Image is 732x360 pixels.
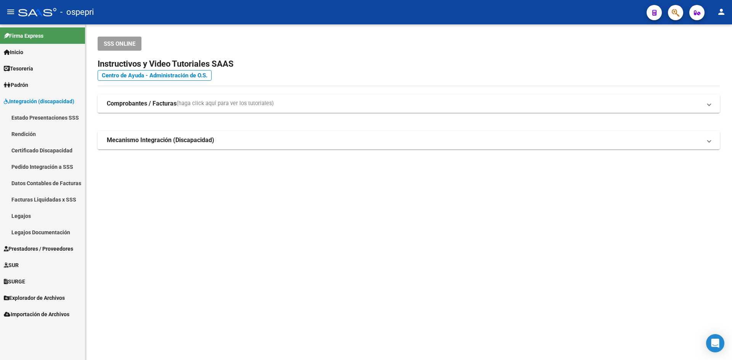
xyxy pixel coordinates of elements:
[4,294,65,302] span: Explorador de Archivos
[60,4,94,21] span: - ospepri
[98,57,720,71] h2: Instructivos y Video Tutoriales SAAS
[4,48,23,56] span: Inicio
[98,131,720,149] mat-expansion-panel-header: Mecanismo Integración (Discapacidad)
[98,94,720,113] mat-expansion-panel-header: Comprobantes / Facturas(haga click aquí para ver los tutoriales)
[4,310,69,318] span: Importación de Archivos
[4,64,33,73] span: Tesorería
[98,70,212,81] a: Centro de Ayuda - Administración de O.S.
[177,99,274,108] span: (haga click aquí para ver los tutoriales)
[4,97,74,106] span: Integración (discapacidad)
[107,99,177,108] strong: Comprobantes / Facturas
[717,7,726,16] mat-icon: person
[4,245,73,253] span: Prestadores / Proveedores
[4,261,19,269] span: SUR
[4,32,43,40] span: Firma Express
[104,40,135,47] span: SSS ONLINE
[98,37,141,51] button: SSS ONLINE
[107,136,214,144] strong: Mecanismo Integración (Discapacidad)
[4,81,28,89] span: Padrón
[6,7,15,16] mat-icon: menu
[706,334,724,352] div: Open Intercom Messenger
[4,277,25,286] span: SURGE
